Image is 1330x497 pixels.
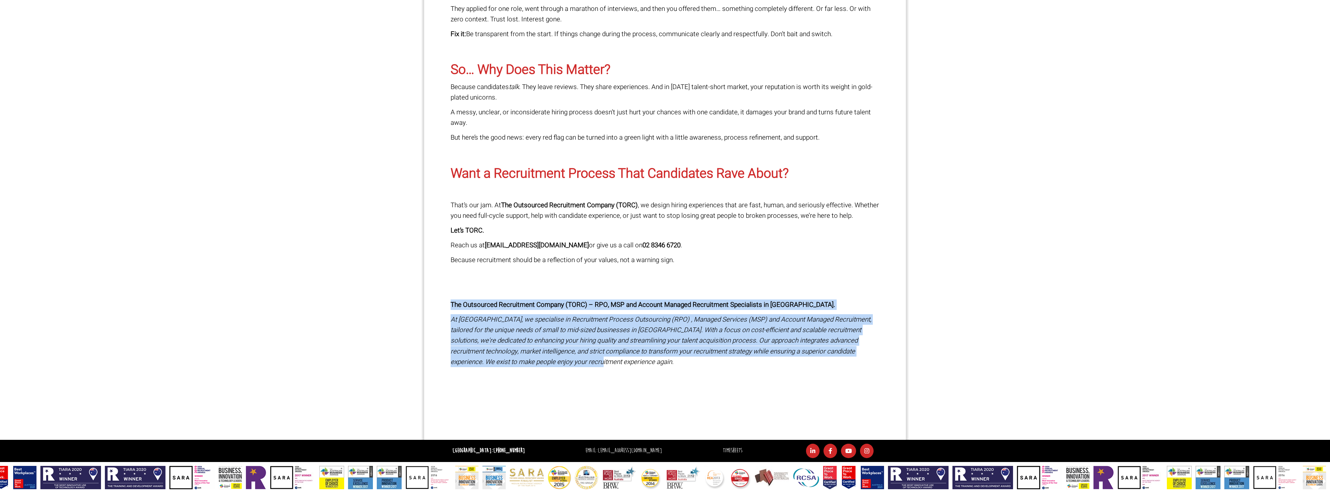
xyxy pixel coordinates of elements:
[451,300,835,310] strong: The Outsourced Recruitment Company (TORC) – RPO, MSP and Account Managed Recruitment Specialists ...
[723,447,742,454] a: Timesheets
[451,164,789,183] span: Want a Recruitment Process That Candidates Rave About?
[583,445,664,457] li: Email:
[501,200,638,210] strong: The Outsourced Recruitment Company (TORC)
[451,132,879,143] p: But here’s the good news: every red flag can be turned into a green light with a little awareness...
[642,240,681,250] strong: 02 8346 6720
[453,447,525,454] strong: [GEOGRAPHIC_DATA]:
[485,240,589,250] strong: [EMAIL_ADDRESS][DOMAIN_NAME]
[451,200,879,221] p: That’s our jam. At , we design hiring experiences that are fast, human, and seriously effective. ...
[451,315,871,367] em: At [GEOGRAPHIC_DATA], we specialise in Recruitment Process Outsourcing (RPO) , Managed Services (...
[451,107,879,128] p: A messy, unclear, or inconsiderate hiring process doesn’t just hurt your chances with one candida...
[451,3,879,24] p: They applied for one role, went through a marathon of interviews, and then you offered them… some...
[493,447,525,454] a: [PHONE_NUMBER]
[509,82,519,92] em: talk
[451,82,879,103] p: Because candidates . They leave reviews. They share experiences. And in [DATE] talent-short marke...
[451,29,879,39] p: Be transparent from the start. If things change during the process, communicate clearly and respe...
[451,226,484,235] strong: Let’s TORC.
[451,240,879,250] p: Reach us at or give us a call on .
[451,29,466,39] strong: Fix it:
[598,447,662,454] a: [EMAIL_ADDRESS][DOMAIN_NAME]
[451,255,879,265] p: Because recruitment should be a reflection of your values, not a warning sign.
[451,60,611,79] strong: So… Why Does This Matter?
